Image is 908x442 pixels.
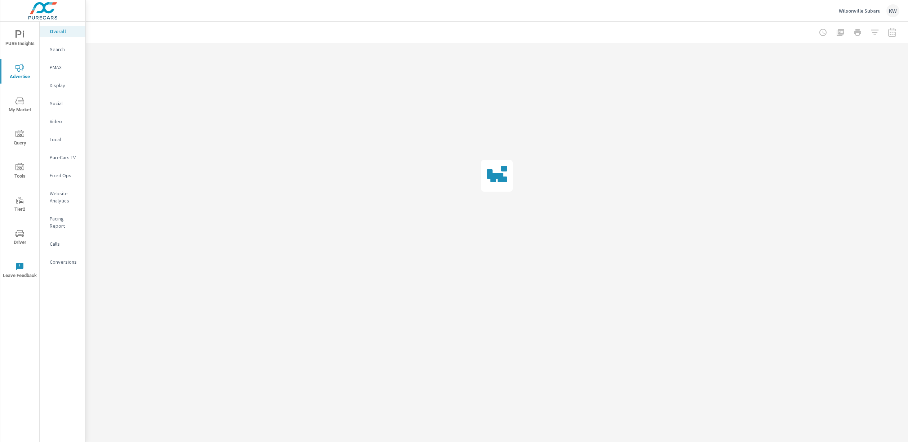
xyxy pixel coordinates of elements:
[3,262,37,280] span: Leave Feedback
[50,215,80,229] p: Pacing Report
[50,118,80,125] p: Video
[50,258,80,265] p: Conversions
[40,238,85,249] div: Calls
[839,8,881,14] p: Wilsonville Subaru
[40,116,85,127] div: Video
[40,256,85,267] div: Conversions
[3,163,37,180] span: Tools
[40,62,85,73] div: PMAX
[3,229,37,247] span: Driver
[3,97,37,114] span: My Market
[886,4,899,17] div: KW
[40,134,85,145] div: Local
[50,190,80,204] p: Website Analytics
[50,64,80,71] p: PMAX
[3,130,37,147] span: Query
[50,82,80,89] p: Display
[40,188,85,206] div: Website Analytics
[3,196,37,214] span: Tier2
[50,154,80,161] p: PureCars TV
[50,100,80,107] p: Social
[40,80,85,91] div: Display
[40,26,85,37] div: Overall
[40,98,85,109] div: Social
[40,44,85,55] div: Search
[3,63,37,81] span: Advertise
[50,240,80,247] p: Calls
[50,136,80,143] p: Local
[3,30,37,48] span: PURE Insights
[0,22,39,287] div: nav menu
[50,172,80,179] p: Fixed Ops
[40,213,85,231] div: Pacing Report
[40,170,85,181] div: Fixed Ops
[40,152,85,163] div: PureCars TV
[50,46,80,53] p: Search
[50,28,80,35] p: Overall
